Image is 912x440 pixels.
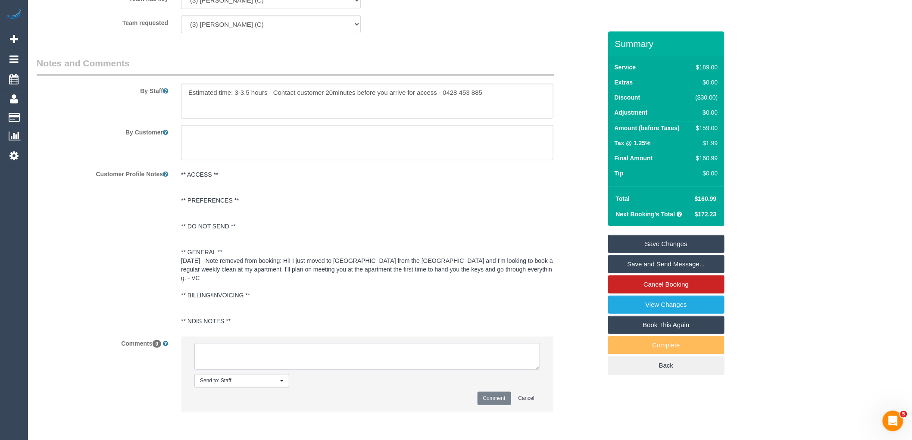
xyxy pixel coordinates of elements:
a: Cancel Booking [608,275,725,293]
div: $0.00 [692,108,718,117]
label: Customer Profile Notes [30,167,175,178]
iframe: Intercom live chat [883,411,903,431]
span: $160.99 [695,195,717,202]
label: Comments [30,336,175,348]
a: Save and Send Message... [608,255,725,273]
label: Tip [615,169,624,178]
label: Discount [615,93,640,102]
div: $160.99 [692,154,718,162]
img: Automaid Logo [5,9,22,21]
span: 5 [900,411,907,418]
a: Book This Again [608,316,725,334]
button: Send to: Staff [194,374,289,387]
div: ($30.00) [692,93,718,102]
label: Tax @ 1.25% [615,139,651,147]
h3: Summary [615,39,720,49]
a: View Changes [608,296,725,314]
label: Extras [615,78,633,87]
label: By Staff [30,84,175,95]
label: Final Amount [615,154,653,162]
div: $0.00 [692,169,718,178]
span: 0 [153,340,162,348]
label: By Customer [30,125,175,137]
label: Service [615,63,636,72]
button: Cancel [513,392,540,405]
span: Send to: Staff [200,377,278,384]
strong: Total [616,195,630,202]
legend: Notes and Comments [37,57,554,76]
label: Team requested [30,16,175,27]
a: Save Changes [608,235,725,253]
a: Back [608,356,725,374]
label: Adjustment [615,108,648,117]
strong: Next Booking's Total [616,211,675,218]
div: $189.00 [692,63,718,72]
span: $172.23 [695,211,717,218]
div: $159.00 [692,124,718,132]
pre: ** ACCESS ** ** PREFERENCES ** ** DO NOT SEND ** ** GENERAL ** [DATE] - Note removed from booking... [181,170,553,325]
div: $0.00 [692,78,718,87]
div: $1.99 [692,139,718,147]
label: Amount (before Taxes) [615,124,680,132]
